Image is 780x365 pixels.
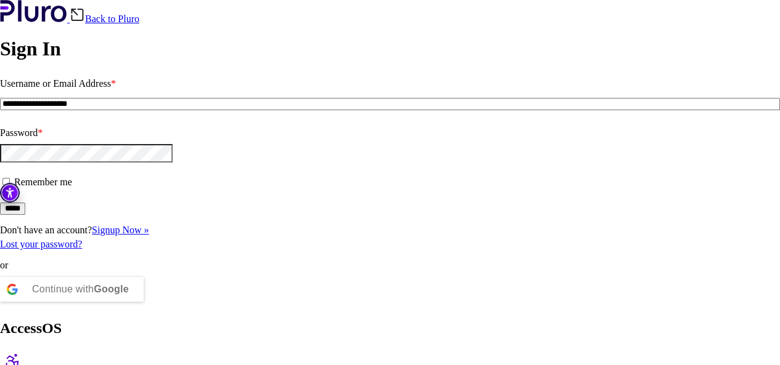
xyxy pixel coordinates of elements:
input: Remember me [2,178,10,185]
b: Google [94,284,129,294]
div: Continue with [32,277,129,302]
img: Back icon [70,7,85,22]
a: Signup Now » [92,225,149,235]
a: Back to Pluro [70,14,139,24]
